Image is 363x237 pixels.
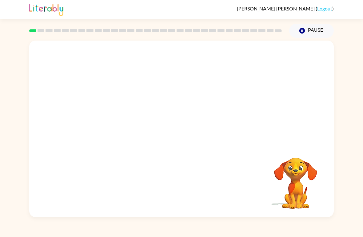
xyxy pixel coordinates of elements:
div: ( ) [237,6,334,11]
video: Your browser must support playing .mp4 files to use Literably. Please try using another browser. [265,148,326,210]
img: Literably [29,2,63,16]
span: [PERSON_NAME] [PERSON_NAME] [237,6,316,11]
a: Logout [317,6,332,11]
button: Pause [289,24,334,38]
